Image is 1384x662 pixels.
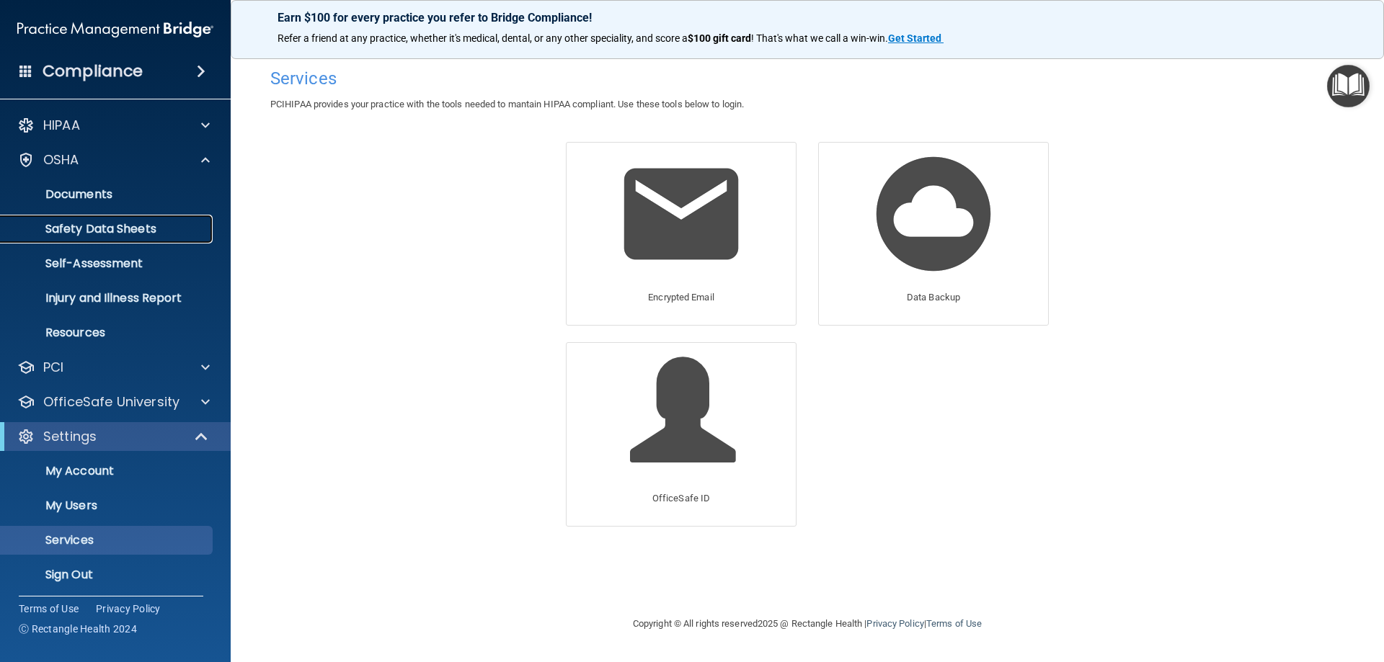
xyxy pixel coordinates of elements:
[818,142,1049,326] a: Data Backup Data Backup
[9,568,206,582] p: Sign Out
[907,289,960,306] p: Data Backup
[17,393,210,411] a: OfficeSafe University
[17,151,210,169] a: OSHA
[9,256,206,271] p: Self-Assessment
[613,146,750,282] img: Encrypted Email
[43,428,97,445] p: Settings
[566,342,797,526] a: OfficeSafe ID
[9,222,206,236] p: Safety Data Sheets
[43,61,143,81] h4: Compliance
[648,289,714,306] p: Encrypted Email
[9,533,206,547] p: Services
[43,151,79,169] p: OSHA
[566,142,797,326] a: Encrypted Email Encrypted Email
[865,146,1002,282] img: Data Backup
[9,498,206,513] p: My Users
[17,15,213,44] img: PMB logo
[43,359,63,376] p: PCI
[17,117,210,134] a: HIPAA
[96,601,161,616] a: Privacy Policy
[751,32,888,44] span: ! That's what we call a win-win.
[888,32,941,44] strong: Get Started
[43,393,179,411] p: OfficeSafe University
[1327,65,1370,107] button: Open Resource Center
[9,326,206,340] p: Resources
[270,99,744,109] span: PCIHIPAA provides your practice with the tools needed to mantain HIPAA compliant. Use these tools...
[866,618,923,629] a: Privacy Policy
[652,490,710,507] p: OfficeSafe ID
[17,428,209,445] a: Settings
[926,618,982,629] a: Terms of Use
[19,601,79,616] a: Terms of Use
[17,359,210,376] a: PCI
[544,601,1070,647] div: Copyright © All rights reserved 2025 @ Rectangle Health | |
[688,32,751,44] strong: $100 gift card
[270,69,1344,88] h4: Services
[278,32,688,44] span: Refer a friend at any practice, whether it's medical, dental, or any other speciality, and score a
[888,32,944,44] a: Get Started
[278,11,1337,24] p: Earn $100 for every practice you refer to Bridge Compliance!
[9,187,206,202] p: Documents
[43,117,80,134] p: HIPAA
[19,622,137,636] span: Ⓒ Rectangle Health 2024
[9,464,206,478] p: My Account
[9,291,206,305] p: Injury and Illness Report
